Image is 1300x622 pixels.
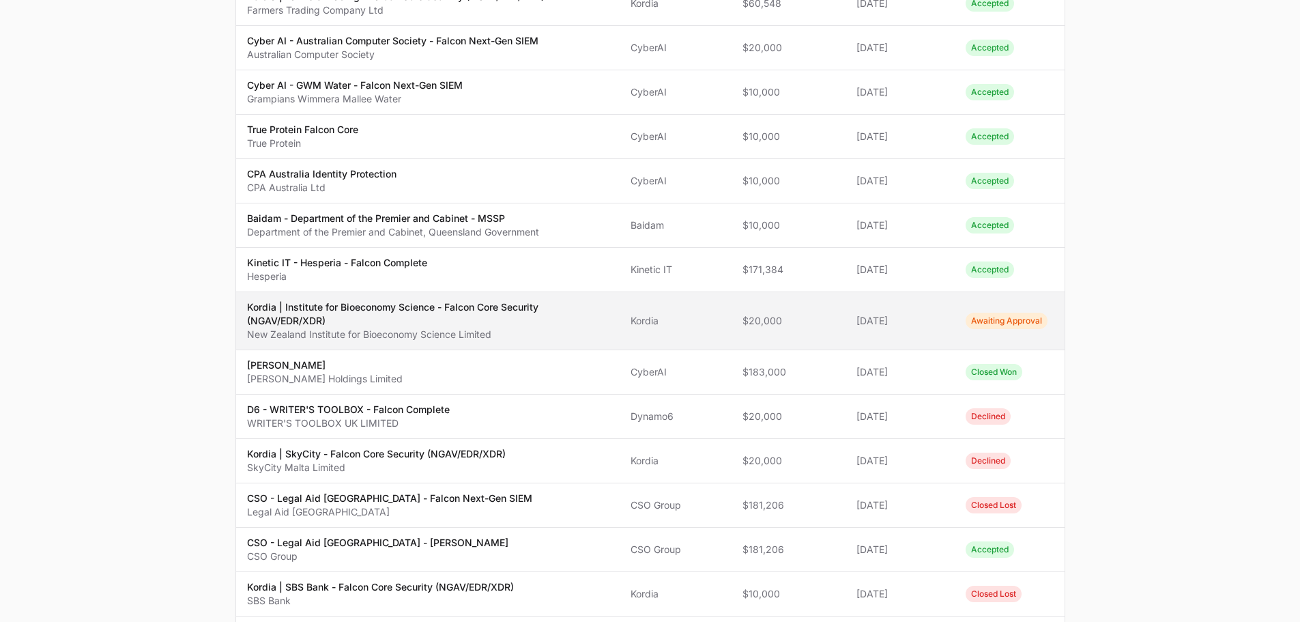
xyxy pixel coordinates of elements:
p: CPA Australia Identity Protection [247,167,396,181]
span: $181,206 [742,498,835,512]
span: [DATE] [856,314,944,328]
span: [DATE] [856,41,944,55]
span: $183,000 [742,365,835,379]
p: CSO - Legal Aid [GEOGRAPHIC_DATA] - [PERSON_NAME] [247,536,508,550]
span: $20,000 [742,314,835,328]
p: Kordia | Institute for Bioeconomy Science - Falcon Core Security (NGAV/EDR/XDR) [247,300,609,328]
p: Cyber AI - GWM Water - Falcon Next-Gen SIEM [247,79,463,92]
p: SBS Bank [247,594,514,608]
span: Baidam [631,218,721,232]
span: Kinetic IT [631,263,721,277]
span: CyberAI [631,365,721,379]
span: CyberAI [631,85,721,99]
span: [DATE] [856,174,944,188]
p: Kordia | SBS Bank - Falcon Core Security (NGAV/EDR/XDR) [247,580,514,594]
span: [DATE] [856,130,944,143]
span: Dynamo6 [631,410,721,423]
span: CSO Group [631,498,721,512]
span: $10,000 [742,85,835,99]
p: Grampians Wimmera Mallee Water [247,92,463,106]
p: CPA Australia Ltd [247,181,396,195]
p: True Protein [247,137,358,150]
span: [DATE] [856,410,944,423]
p: Kinetic IT - Hesperia - Falcon Complete [247,256,427,270]
p: Legal Aid [GEOGRAPHIC_DATA] [247,505,532,519]
p: Farmers Trading Company Ltd [247,3,545,17]
p: True Protein Falcon Core [247,123,358,137]
span: $10,000 [742,130,835,143]
p: Department of the Premier and Cabinet, Queensland Government [247,225,539,239]
span: CSO Group [631,543,721,556]
p: Baidam - Department of the Premier and Cabinet - MSSP [247,212,539,225]
p: CSO Group [247,550,508,563]
span: $20,000 [742,410,835,423]
span: $171,384 [742,263,835,277]
span: CyberAI [631,41,721,55]
span: [DATE] [856,85,944,99]
span: [DATE] [856,498,944,512]
span: $20,000 [742,41,835,55]
p: SkyCity Malta Limited [247,461,506,475]
p: Australian Computer Society [247,48,538,61]
span: [DATE] [856,454,944,468]
span: [DATE] [856,218,944,232]
span: [DATE] [856,543,944,556]
p: [PERSON_NAME] Holdings Limited [247,372,403,386]
span: Kordia [631,314,721,328]
span: [DATE] [856,587,944,601]
p: Cyber AI - Australian Computer Society - Falcon Next-Gen SIEM [247,34,538,48]
span: $20,000 [742,454,835,468]
p: Hesperia [247,270,427,283]
span: [DATE] [856,365,944,379]
span: $10,000 [742,174,835,188]
p: WRITER'S TOOLBOX UK LIMITED [247,416,450,430]
span: CyberAI [631,130,721,143]
p: CSO - Legal Aid [GEOGRAPHIC_DATA] - Falcon Next-Gen SIEM [247,492,532,505]
p: D6 - WRITER'S TOOLBOX - Falcon Complete [247,403,450,416]
p: Kordia | SkyCity - Falcon Core Security (NGAV/EDR/XDR) [247,447,506,461]
p: New Zealand Institute for Bioeconomy Science Limited [247,328,609,341]
p: [PERSON_NAME] [247,358,403,372]
span: CyberAI [631,174,721,188]
span: Kordia [631,454,721,468]
span: $10,000 [742,587,835,601]
span: [DATE] [856,263,944,277]
span: $181,206 [742,543,835,556]
span: Kordia [631,587,721,601]
span: $10,000 [742,218,835,232]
